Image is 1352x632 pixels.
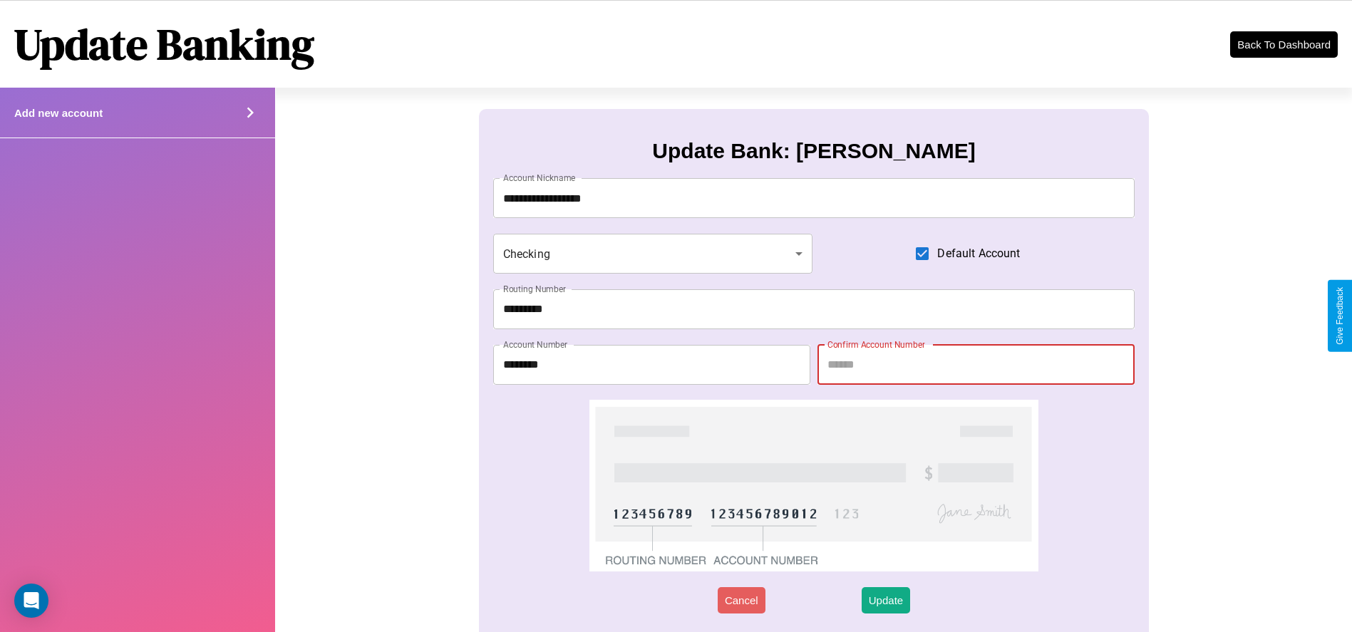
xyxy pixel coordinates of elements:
h1: Update Banking [14,15,314,73]
div: Checking [493,234,812,274]
button: Back To Dashboard [1230,31,1338,58]
h4: Add new account [14,107,103,119]
img: check [589,400,1039,571]
h3: Update Bank: [PERSON_NAME] [652,139,975,163]
span: Default Account [937,245,1020,262]
button: Update [862,587,910,613]
button: Cancel [718,587,765,613]
div: Give Feedback [1335,287,1345,345]
label: Account Number [503,338,567,351]
label: Account Nickname [503,172,576,184]
label: Confirm Account Number [827,338,925,351]
label: Routing Number [503,283,566,295]
div: Open Intercom Messenger [14,584,48,618]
